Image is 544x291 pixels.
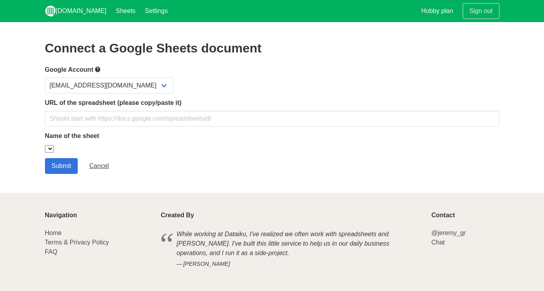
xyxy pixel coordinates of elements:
[45,229,62,236] a: Home
[45,131,499,141] label: Name of the sheet
[161,228,422,270] blockquote: While working at Dataiku, I've realized we often work with spreadsheets and [PERSON_NAME]. I've b...
[463,3,499,19] a: Sign out
[45,248,58,255] a: FAQ
[45,98,499,108] label: URL of the spreadsheet (please copy/paste it)
[177,260,406,269] cite: [PERSON_NAME]
[431,212,499,219] p: Contact
[45,6,56,17] img: logo_v2_white.png
[161,212,422,219] p: Created By
[45,158,78,174] input: Submit
[45,212,151,219] p: Navigation
[431,239,445,246] a: Chat
[45,65,499,75] label: Google Account
[431,229,465,236] a: @jeremy_gr
[45,111,499,127] input: Should start with https://docs.google.com/spreadsheets/d/
[45,41,499,55] h2: Connect a Google Sheets document
[82,158,116,174] a: Cancel
[45,239,109,246] a: Terms & Privacy Policy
